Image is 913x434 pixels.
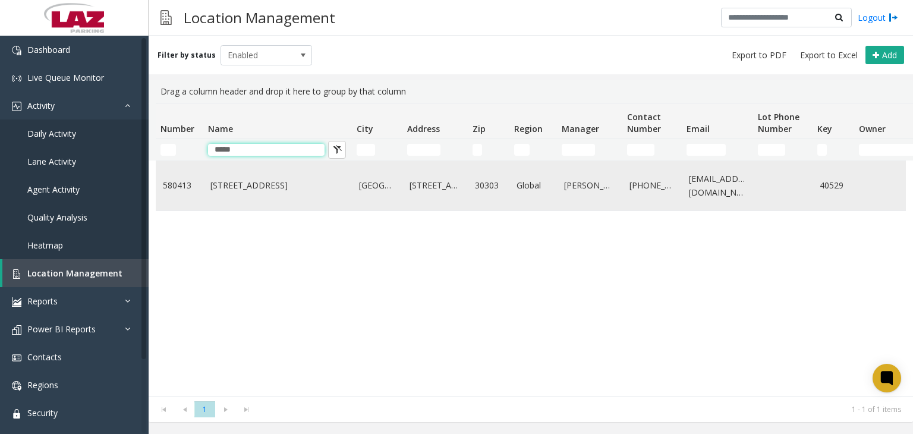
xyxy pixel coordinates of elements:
span: Contact Number [627,111,661,134]
input: Region Filter [514,144,530,156]
td: Region Filter [509,139,557,161]
span: Quality Analysis [27,212,87,223]
img: logout [889,11,898,24]
span: Number [160,123,194,134]
button: Clear [328,141,346,159]
span: Contacts [27,351,62,363]
td: Address Filter [402,139,468,161]
span: Live Queue Monitor [27,72,104,83]
a: 580413 [163,179,196,192]
span: Activity [27,100,55,111]
span: Regions [27,379,58,391]
span: Address [407,123,440,134]
input: Zip Filter [473,144,482,156]
input: City Filter [357,144,375,156]
img: 'icon' [12,46,21,55]
td: Contact Number Filter [622,139,682,161]
span: Lot Phone Number [758,111,799,134]
span: Owner [859,123,886,134]
input: Key Filter [817,144,827,156]
button: Add [865,46,904,65]
td: Key Filter [813,139,854,161]
span: Page 1 [194,401,215,417]
img: 'icon' [12,353,21,363]
a: [STREET_ADDRESS] [410,179,461,192]
button: Export to Excel [795,47,862,64]
div: Drag a column header and drop it here to group by that column [156,80,906,103]
input: Number Filter [160,144,176,156]
span: Reports [27,295,58,307]
img: 'icon' [12,102,21,111]
span: Power BI Reports [27,323,96,335]
img: 'icon' [12,325,21,335]
h3: Location Management [178,3,341,32]
td: Number Filter [156,139,203,161]
span: Name [208,123,233,134]
a: [GEOGRAPHIC_DATA] [359,179,395,192]
a: [PHONE_NUMBER] [629,179,675,192]
td: City Filter [352,139,402,161]
a: [PERSON_NAME] [564,179,615,192]
a: [EMAIL_ADDRESS][DOMAIN_NAME] [689,172,746,199]
span: Manager [562,123,599,134]
input: Email Filter [687,144,726,156]
img: 'icon' [12,74,21,83]
span: Dashboard [27,44,70,55]
span: City [357,123,373,134]
td: Email Filter [682,139,753,161]
a: Global [517,179,550,192]
div: Data table [149,103,913,396]
span: Lane Activity [27,156,76,167]
a: 30303 [475,179,502,192]
kendo-pager-info: 1 - 1 of 1 items [264,404,901,414]
img: pageIcon [160,3,172,32]
td: Lot Phone Number Filter [753,139,813,161]
img: 'icon' [12,269,21,279]
input: Contact Number Filter [627,144,654,156]
span: Daily Activity [27,128,76,139]
span: Location Management [27,268,122,279]
input: Address Filter [407,144,440,156]
span: Region [514,123,543,134]
span: Export to PDF [732,49,786,61]
span: Agent Activity [27,184,80,195]
img: 'icon' [12,381,21,391]
a: 40529 [820,179,847,192]
span: Security [27,407,58,419]
label: Filter by status [158,50,216,61]
span: Email [687,123,710,134]
input: Lot Phone Number Filter [758,144,785,156]
button: Export to PDF [727,47,791,64]
span: Export to Excel [800,49,858,61]
input: Name Filter [208,144,325,156]
img: 'icon' [12,297,21,307]
td: Name Filter [203,139,352,161]
span: Zip [473,123,486,134]
span: Heatmap [27,240,63,251]
td: Manager Filter [557,139,622,161]
a: Location Management [2,259,149,287]
span: Key [817,123,832,134]
span: Add [882,49,897,61]
a: Logout [858,11,898,24]
img: 'icon' [12,409,21,419]
input: Manager Filter [562,144,595,156]
td: Zip Filter [468,139,509,161]
span: Enabled [221,46,294,65]
a: [STREET_ADDRESS] [210,179,345,192]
